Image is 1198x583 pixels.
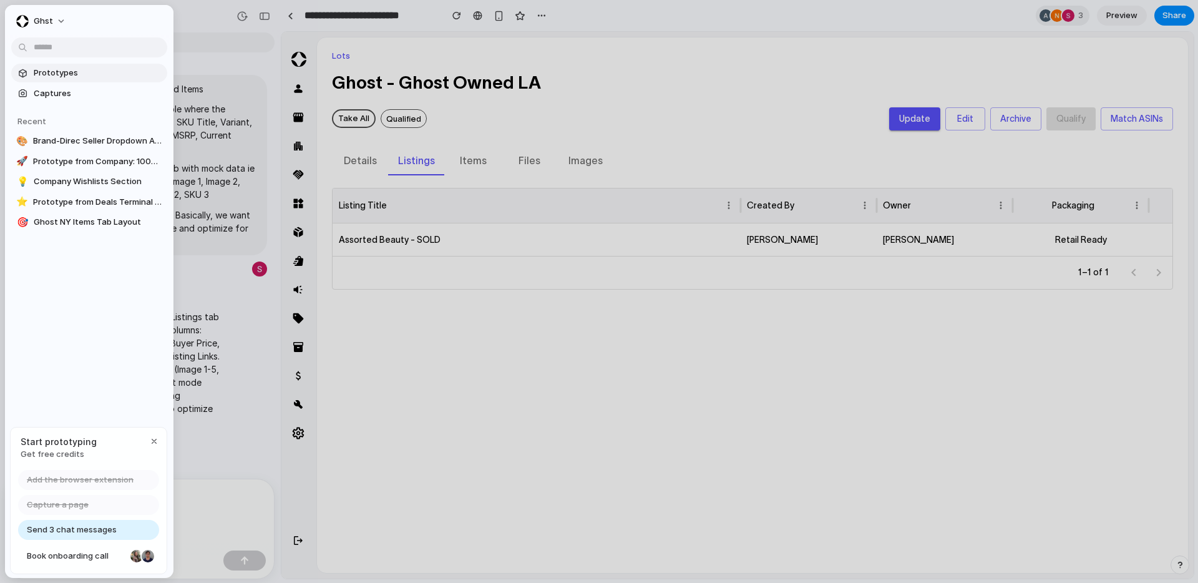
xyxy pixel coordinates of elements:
span: Add the browser extension [27,474,134,486]
a: 🎨Brand-Direc Seller Dropdown Addition [11,132,167,150]
div: 🎨 [16,135,28,147]
button: Update [608,76,659,99]
a: Captures [11,84,167,103]
span: Take All [52,81,93,93]
span: Captures [34,87,162,100]
span: Prototype from Deals Terminal - Ministry of Supply Orders [33,196,162,208]
span: Brand-Direc Seller Dropdown Addition [33,135,162,147]
a: Edit [664,76,704,99]
div: Owner [601,169,630,179]
span: Ghost NY Items Tab Layout [34,216,162,228]
button: Items [163,114,220,144]
div: Created By [465,169,513,179]
button: Listings [107,114,163,144]
a: Prototypes [11,64,167,82]
div: Assorted Beauty - SOLD [51,192,459,224]
span: Company Wishlists Section [34,175,162,188]
button: Archive [709,76,760,99]
div: Chirawan Murphy [459,192,595,224]
span: Book onboarding call [27,550,125,562]
span: Qualified [100,81,145,94]
span: Send 3 chat messages [27,524,117,536]
h1: Ghost - Ghost Owned LA [51,38,260,63]
div: Listing Title [57,169,105,179]
div: ⭐ [16,196,28,208]
span: Get free credits [21,448,97,461]
span: Prototypes [34,67,162,79]
button: Details [51,114,107,144]
button: ghst [11,11,72,31]
button: Match ASINs [819,76,892,99]
span: Recent [17,116,46,126]
div: 🎯 [16,216,29,228]
p: 1–1 of 1 [796,234,827,247]
span: Prototype from Company: 1005 Partnerships LLC [33,155,162,168]
div: Posted [867,192,1003,224]
span: ghst [34,15,53,27]
div: 🚀 [16,155,28,168]
div: Packaging [771,169,813,179]
a: Lots [51,19,69,29]
a: ⭐Prototype from Deals Terminal - Ministry of Supply Orders [11,193,167,212]
div: Chirawan Murphy [595,192,731,224]
button: Images [276,114,332,144]
div: Retail Ready [731,192,867,224]
span: Start prototyping [21,435,97,448]
a: 💡Company Wishlists Section [11,172,167,191]
div: Christian Iacullo [140,549,155,564]
div: Nicole Kubica [129,549,144,564]
a: Book onboarding call [18,546,159,566]
div: 💡 [16,175,29,188]
span: Capture a page [27,499,89,511]
button: Files [220,114,276,144]
a: 🚀Prototype from Company: 1005 Partnerships LLC [11,152,167,171]
a: 🎯Ghost NY Items Tab Layout [11,213,167,232]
